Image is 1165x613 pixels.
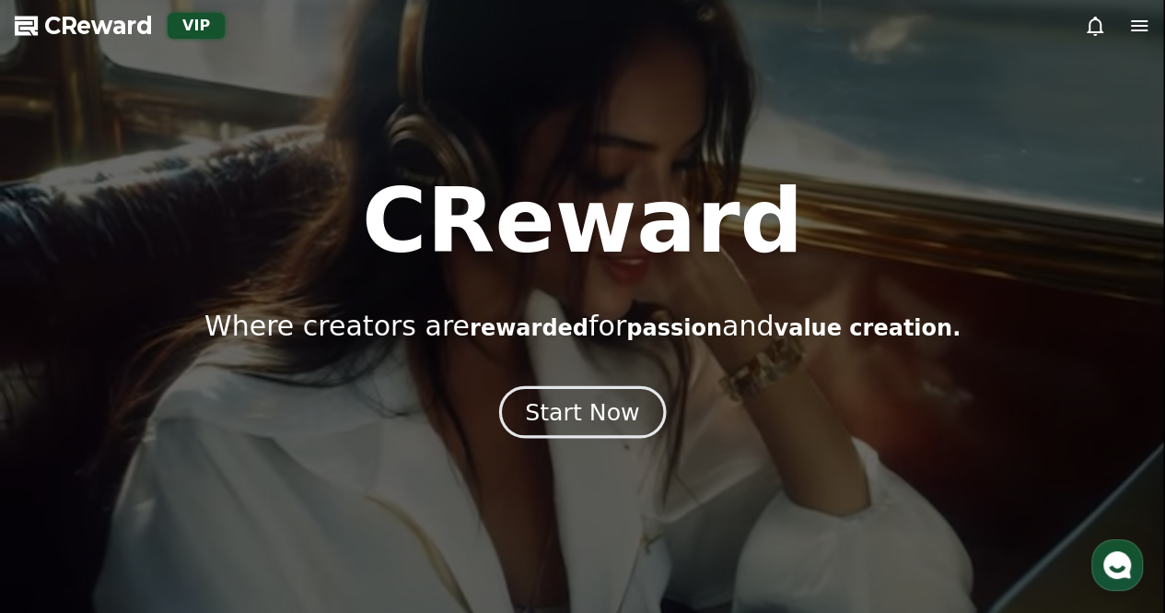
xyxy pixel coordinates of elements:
span: rewarded [470,315,588,341]
a: Start Now [503,406,662,423]
span: Home [47,488,79,502]
a: Settings [238,460,354,506]
span: Settings [273,488,318,502]
button: Start Now [499,385,666,438]
span: Messages [153,489,207,503]
span: CReward [44,11,153,41]
p: Where creators are for and [204,310,961,343]
div: Start Now [525,396,639,428]
span: value creation. [774,315,961,341]
h1: CReward [362,177,803,265]
a: CReward [15,11,153,41]
a: Home [6,460,122,506]
a: Messages [122,460,238,506]
span: passion [626,315,722,341]
div: VIP [168,13,225,39]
